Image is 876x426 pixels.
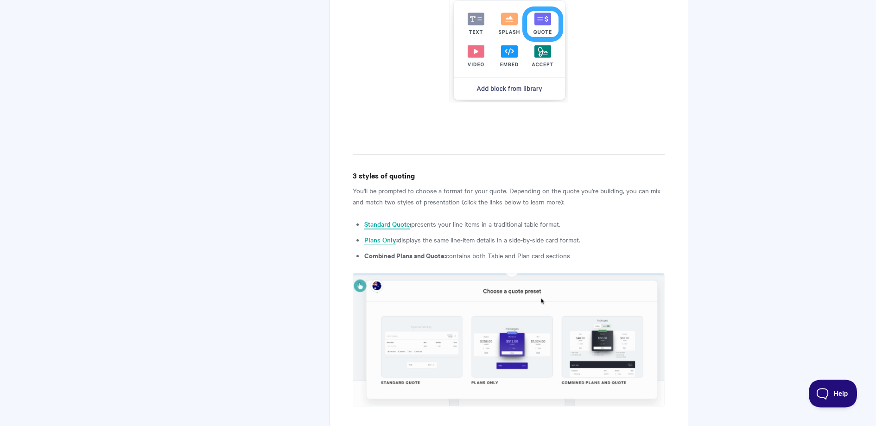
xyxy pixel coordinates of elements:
a: Standard Quote [364,219,410,229]
strong: : [396,235,398,244]
strong: : [410,219,411,229]
img: file-iUD15ntJkS.png [353,273,665,407]
li: presents your line items in a traditional table format. [364,218,665,229]
li: contains both Table and Plan card sections [364,250,665,261]
iframe: Toggle Customer Support [809,380,857,407]
p: You'll be prompted to choose a format for your quote. Depending on the quote you're building, you... [353,185,665,207]
a: Plans Only [364,235,396,245]
strong: Combined Plans and Quote: [364,250,446,260]
li: displays the same line-item details in a side-by-side card format. [364,234,665,245]
h4: 3 styles of quoting [353,170,665,181]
